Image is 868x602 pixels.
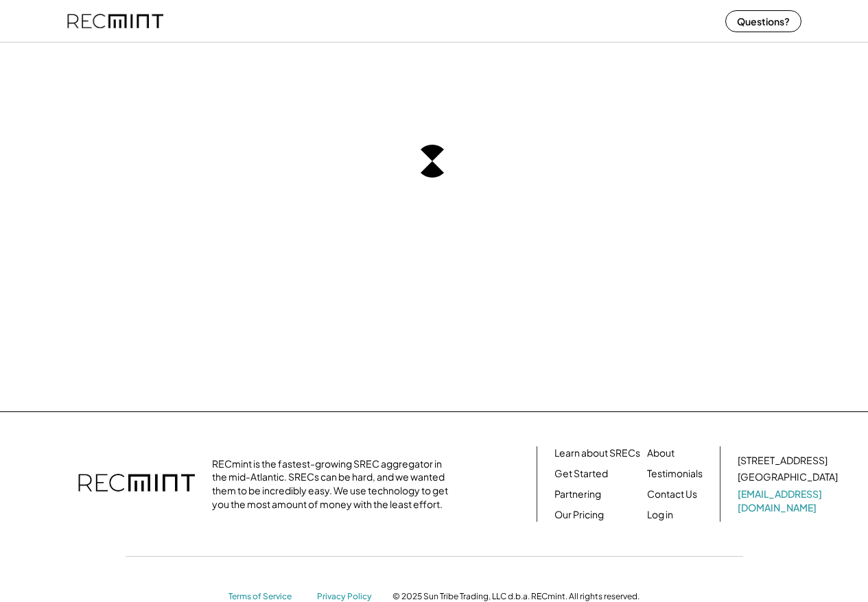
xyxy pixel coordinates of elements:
div: © 2025 Sun Tribe Trading, LLC d.b.a. RECmint. All rights reserved. [392,591,640,602]
button: Questions? [725,10,801,32]
a: About [647,446,675,460]
div: [STREET_ADDRESS] [738,454,828,468]
img: recmint-logotype%403x%20%281%29.jpeg [67,3,163,39]
div: [GEOGRAPHIC_DATA] [738,470,838,484]
a: Log in [647,508,673,522]
a: Contact Us [647,487,697,501]
a: Get Started [554,467,608,481]
a: Testimonials [647,467,703,481]
div: RECmint is the fastest-growing SREC aggregator in the mid-Atlantic. SRECs can be hard, and we wan... [212,457,456,511]
a: Partnering [554,487,601,501]
a: [EMAIL_ADDRESS][DOMAIN_NAME] [738,487,841,514]
a: Learn about SRECs [554,446,640,460]
a: Our Pricing [554,508,604,522]
img: recmint-logotype%403x.png [78,460,195,508]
